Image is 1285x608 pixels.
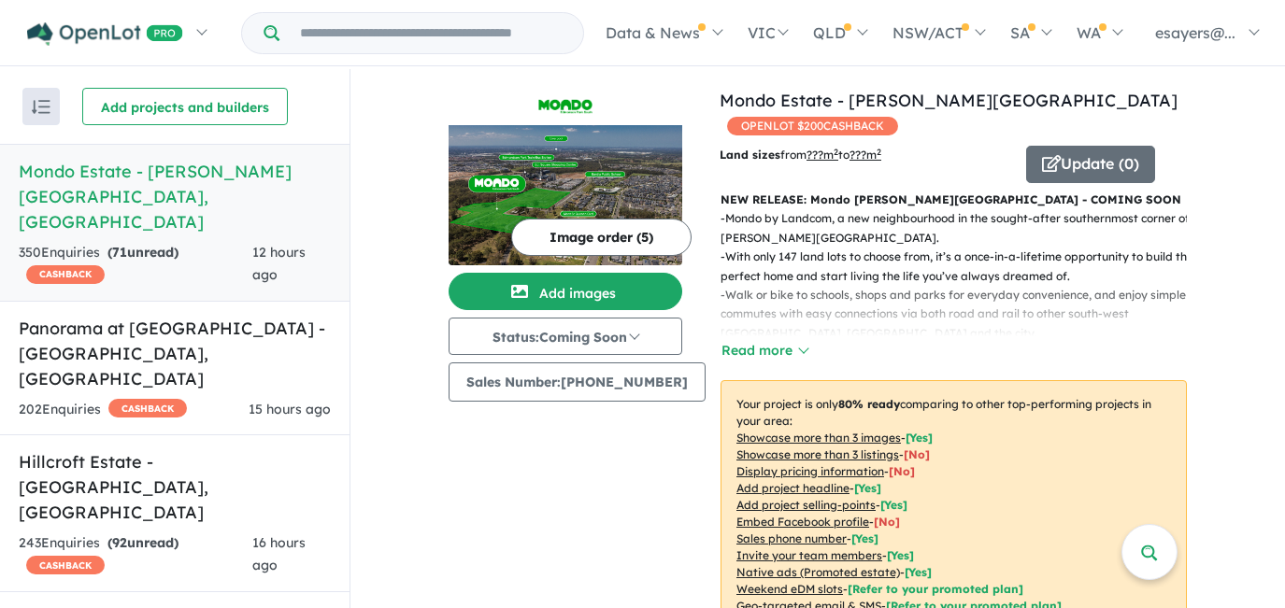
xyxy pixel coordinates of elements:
button: Add projects and builders [82,88,288,125]
span: [ No ] [874,515,900,529]
span: [Refer to your promoted plan] [848,582,1023,596]
span: esayers@... [1155,23,1235,42]
span: 12 hours ago [252,244,306,283]
u: Sales phone number [736,531,847,545]
img: Mondo Estate - Edmondson Park Logo [456,95,675,118]
sup: 2 [834,147,838,157]
u: ???m [850,148,881,162]
button: Sales Number:[PHONE_NUMBER] [449,362,706,402]
h5: Mondo Estate - [PERSON_NAME][GEOGRAPHIC_DATA] , [GEOGRAPHIC_DATA] [19,159,331,234]
button: Image order (5) [511,219,692,256]
u: Showcase more than 3 listings [736,447,899,461]
p: - With only 147 land lots to choose from, it’s a once-in-a-lifetime opportunity to build the perf... [721,247,1202,286]
span: [ Yes ] [851,531,878,545]
span: [ Yes ] [906,431,933,445]
div: 202 Enquir ies [19,399,187,421]
span: CASHBACK [26,265,105,284]
u: ??? m [807,148,838,162]
button: Read more [721,340,808,361]
a: Mondo Estate - Edmondson Park LogoMondo Estate - Edmondson Park [449,88,682,265]
u: Showcase more than 3 images [736,431,901,445]
u: Add project headline [736,481,850,495]
span: 16 hours ago [252,534,306,573]
span: CASHBACK [26,556,105,574]
button: Add images [449,273,682,310]
p: - Mondo by Landcom, a new neighbourhood in the sought-after southernmost corner of [PERSON_NAME][... [721,209,1202,247]
p: NEW RELEASE: Mondo [PERSON_NAME][GEOGRAPHIC_DATA] - COMING SOON [721,191,1187,209]
span: 15 hours ago [249,401,331,417]
span: [Yes] [905,565,932,579]
span: OPENLOT $ 200 CASHBACK [727,117,898,135]
u: Invite your team members [736,548,882,562]
p: - Walk or bike to schools, shops and parks for everyday convenience, and enjoy simple commutes wi... [721,286,1202,343]
span: [ Yes ] [880,498,907,512]
span: 92 [112,534,127,551]
u: Native ads (Promoted estate) [736,565,900,579]
div: 243 Enquir ies [19,532,252,577]
span: to [838,148,881,162]
img: Mondo Estate - Edmondson Park [449,125,682,265]
sup: 2 [877,147,881,157]
span: [ Yes ] [854,481,881,495]
div: 350 Enquir ies [19,242,252,287]
u: Embed Facebook profile [736,515,869,529]
span: [ Yes ] [887,548,914,562]
input: Try estate name, suburb, builder or developer [283,13,579,53]
strong: ( unread) [107,244,178,261]
u: Display pricing information [736,464,884,478]
span: CASHBACK [108,399,187,417]
strong: ( unread) [107,534,178,551]
img: Openlot PRO Logo White [27,22,183,46]
u: Weekend eDM slots [736,582,843,596]
span: 71 [112,244,127,261]
span: [ No ] [904,447,930,461]
u: Add project selling-points [736,498,876,512]
a: Mondo Estate - [PERSON_NAME][GEOGRAPHIC_DATA] [720,90,1178,111]
h5: Hillcroft Estate - [GEOGRAPHIC_DATA] , [GEOGRAPHIC_DATA] [19,449,331,525]
h5: Panorama at [GEOGRAPHIC_DATA] - [GEOGRAPHIC_DATA] , [GEOGRAPHIC_DATA] [19,316,331,391]
img: sort.svg [32,100,50,114]
button: Status:Coming Soon [449,318,682,355]
p: from [720,146,1012,164]
button: Update (0) [1026,146,1155,183]
b: 80 % ready [838,397,900,411]
span: [ No ] [889,464,915,478]
b: Land sizes [720,148,780,162]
